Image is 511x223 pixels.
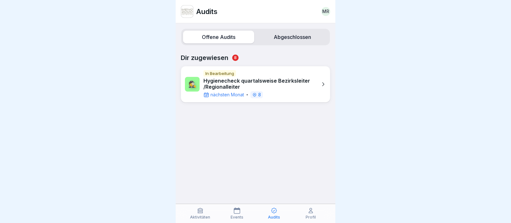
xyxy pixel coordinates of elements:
p: Audits [268,215,280,219]
p: In Bearbeitung [203,70,236,77]
a: 🕵️In BearbeitungHygienecheck quartalsweise Bezirksleiter /Regionalleiternächsten Monat8 [181,66,330,102]
p: Hygienecheck quartalsweise Bezirksleiter /Regionalleiter [203,78,317,90]
p: nächsten Monat [210,92,244,98]
p: Audits [196,7,217,16]
label: Abgeschlossen [257,31,328,43]
p: Aktivitäten [190,215,210,219]
span: 8 [232,55,239,61]
a: MR [321,7,330,16]
p: Dir zugewiesen [181,54,330,62]
img: v3gslzn6hrr8yse5yrk8o2yg.png [181,5,193,18]
div: 🕵️ [185,77,200,92]
p: Profil [306,215,316,219]
label: Offene Audits [183,31,254,43]
p: 8 [258,93,261,97]
p: Events [231,215,243,219]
